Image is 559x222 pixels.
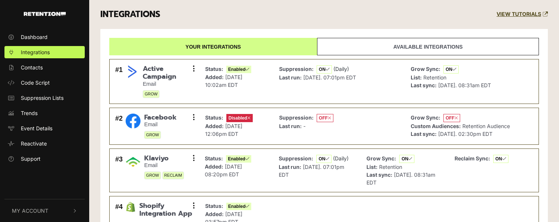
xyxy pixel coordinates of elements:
[4,31,85,43] a: Dashboard
[21,63,43,71] span: Contacts
[226,66,252,73] span: Enabled
[411,82,437,88] strong: Last sync:
[21,109,38,117] span: Trends
[126,202,136,212] img: Shopify Integration App
[462,123,510,129] span: Retention Audience
[4,61,85,74] a: Contacts
[143,65,194,81] span: Active Campaign
[366,172,392,178] strong: Last sync:
[279,74,302,81] strong: Last run:
[21,33,48,41] span: Dashboard
[21,79,50,86] span: Code Script
[144,114,177,122] span: Facebook
[144,131,161,139] span: GROW
[411,114,440,121] strong: Grow Sync:
[399,155,414,163] span: ON
[317,38,539,55] a: Available integrations
[438,131,492,137] span: [DATE]. 02:30pm EDT
[226,155,251,163] span: Enabled
[4,137,85,150] a: Reactivate
[205,74,224,80] strong: Added:
[205,123,242,137] span: [DATE] 12:06pm EDT
[126,114,140,128] img: Facebook
[455,155,490,161] strong: Reclaim Sync:
[411,123,461,129] strong: Custom Audiences:
[115,114,123,139] div: #2
[144,154,184,163] span: Klaviyo
[144,162,184,169] small: Email
[21,48,50,56] span: Integrations
[303,123,306,129] span: -
[21,94,64,102] span: Suppression Lists
[143,90,159,98] span: GROW
[115,154,123,186] div: #3
[423,74,446,81] span: Retention
[4,153,85,165] a: Support
[366,155,396,161] strong: Grow Sync:
[497,11,548,17] a: VIEW TUTORIALS
[411,74,422,81] strong: List:
[109,38,317,55] a: Your integrations
[144,172,161,179] span: GROW
[411,131,437,137] strong: Last sync:
[21,124,52,132] span: Event Details
[443,65,459,74] span: ON
[438,82,491,88] span: [DATE]. 08:31am EDT
[279,66,314,72] strong: Suppression:
[143,81,194,87] small: Email
[21,140,47,147] span: Reactivate
[4,122,85,134] a: Event Details
[411,66,440,72] strong: Grow Sync:
[333,155,349,161] span: (Daily)
[205,163,223,170] strong: Added:
[205,66,223,72] strong: Status:
[4,199,85,222] button: My Account
[303,74,356,81] span: [DATE]. 07:01pm EDT
[279,114,314,121] strong: Suppression:
[24,12,66,16] img: Retention.com
[162,172,184,179] span: RECLAIM
[279,155,313,161] strong: Suppression:
[226,114,253,122] span: Disabled
[379,164,402,170] span: Retention
[126,65,139,78] img: Active Campaign
[205,211,224,217] strong: Added:
[317,114,333,122] span: OFF
[4,46,85,58] a: Integrations
[279,164,344,178] span: [DATE]. 07:01pm EDT
[443,114,460,122] span: OFF
[205,114,223,121] strong: Status:
[493,155,508,163] span: ON
[333,66,349,72] span: (Daily)
[205,123,224,129] strong: Added:
[205,203,223,209] strong: Status:
[366,172,435,186] span: [DATE]. 08:31am EDT
[4,92,85,104] a: Suppression Lists
[279,164,301,170] strong: Last run:
[279,123,302,129] strong: Last run:
[205,155,223,161] strong: Status:
[316,155,332,163] span: ON
[144,121,177,128] small: Email
[21,155,41,163] span: Support
[205,163,242,177] span: [DATE] 08:20pm EDT
[115,65,123,98] div: #1
[205,74,242,88] span: [DATE] 10:02am EDT
[100,9,160,20] h3: INTEGRATIONS
[126,154,140,169] img: Klaviyo
[139,202,194,218] span: Shopify Integration App
[366,164,378,170] strong: List:
[317,65,332,74] span: ON
[4,76,85,89] a: Code Script
[12,207,48,215] span: My Account
[4,107,85,119] a: Trends
[226,203,252,210] span: Enabled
